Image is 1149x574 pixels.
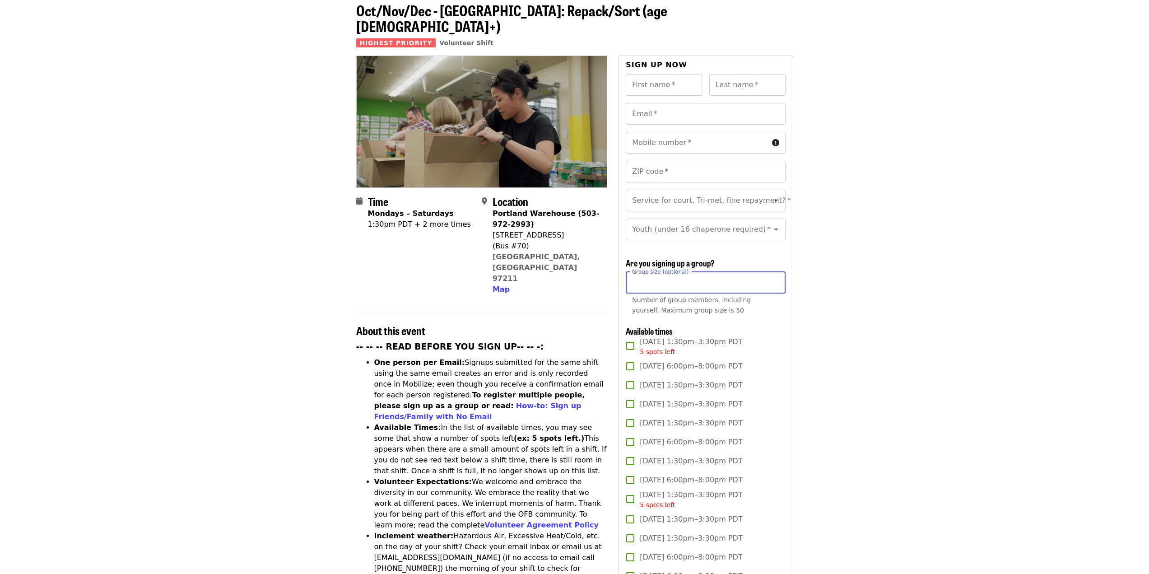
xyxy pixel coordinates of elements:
span: [DATE] 1:30pm–3:30pm PDT [640,336,742,357]
span: [DATE] 1:30pm–3:30pm PDT [640,456,742,467]
span: Time [368,193,388,209]
strong: Volunteer Expectations: [374,477,472,486]
span: [DATE] 1:30pm–3:30pm PDT [640,490,742,510]
i: calendar icon [356,197,363,205]
li: In the list of available times, you may see some that show a number of spots left This appears wh... [374,422,608,476]
a: Volunteer Shift [439,39,493,47]
strong: One person per Email: [374,358,465,367]
input: [object Object] [626,272,785,294]
strong: Available Times: [374,423,441,432]
span: [DATE] 1:30pm–3:30pm PDT [640,514,742,525]
input: Mobile number [626,132,768,154]
span: Available times [626,325,673,337]
img: Oct/Nov/Dec - Portland: Repack/Sort (age 8+) organized by Oregon Food Bank [357,56,607,187]
a: Volunteer Agreement Policy [484,521,599,529]
span: Map [493,285,510,294]
strong: Portland Warehouse (503-972-2993) [493,209,600,229]
span: [DATE] 6:00pm–8:00pm PDT [640,437,742,448]
i: circle-info icon [772,139,779,147]
input: First name [626,74,702,96]
input: Email [626,103,785,125]
span: Group size (optional) [632,268,688,275]
span: [DATE] 1:30pm–3:30pm PDT [640,418,742,429]
strong: To register multiple people, please sign up as a group or read: [374,391,585,410]
li: Signups submitted for the same shift using the same email creates an error and is only recorded o... [374,357,608,422]
button: Open [770,223,782,236]
span: 5 spots left [640,348,675,355]
a: [GEOGRAPHIC_DATA], [GEOGRAPHIC_DATA] 97211 [493,252,580,283]
span: [DATE] 1:30pm–3:30pm PDT [640,533,742,544]
input: ZIP code [626,161,785,182]
span: Location [493,193,528,209]
strong: Mondays – Saturdays [368,209,454,218]
span: [DATE] 6:00pm–8:00pm PDT [640,475,742,485]
div: [STREET_ADDRESS] [493,230,600,241]
span: Number of group members, including yourself. Maximum group size is 50 [632,296,751,314]
span: 5 spots left [640,501,675,509]
input: Last name [709,74,786,96]
button: Map [493,284,510,295]
span: About this event [356,322,425,338]
strong: (ex: 5 spots left.) [514,434,584,443]
strong: -- -- -- READ BEFORE YOU SIGN UP-- -- -: [356,342,544,351]
span: Highest Priority [356,38,436,47]
span: [DATE] 1:30pm–3:30pm PDT [640,380,742,391]
i: map-marker-alt icon [482,197,487,205]
span: Are you signing up a group? [626,257,715,269]
li: We welcome and embrace the diversity in our community. We embrace the reality that we work at dif... [374,476,608,531]
span: [DATE] 6:00pm–8:00pm PDT [640,552,742,563]
span: Sign up now [626,61,687,69]
a: How-to: Sign up Friends/Family with No Email [374,401,581,421]
div: (Bus #70) [493,241,600,252]
span: [DATE] 1:30pm–3:30pm PDT [640,399,742,410]
div: 1:30pm PDT + 2 more times [368,219,471,230]
button: Open [770,194,782,207]
span: [DATE] 6:00pm–8:00pm PDT [640,361,742,372]
strong: Inclement weather: [374,532,454,540]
